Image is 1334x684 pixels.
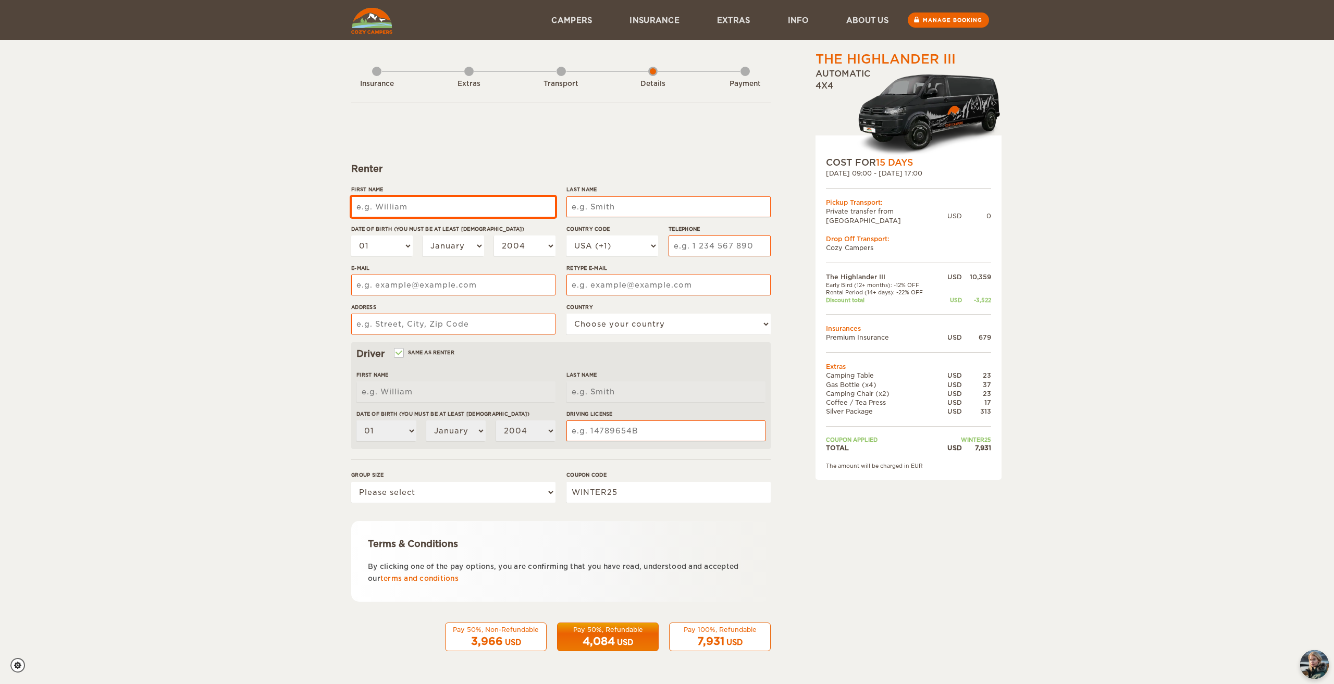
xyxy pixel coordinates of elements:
[351,264,555,272] label: E-mail
[940,443,962,452] div: USD
[356,371,555,379] label: First Name
[566,196,771,217] input: e.g. Smith
[940,371,962,380] div: USD
[826,156,991,169] div: COST FOR
[356,347,765,360] div: Driver
[351,225,555,233] label: Date of birth (You must be at least [DEMOGRAPHIC_DATA])
[395,351,402,357] input: Same as renter
[816,51,956,68] div: The Highlander III
[395,347,454,357] label: Same as renter
[826,296,940,304] td: Discount total
[566,185,771,193] label: Last Name
[962,212,991,220] div: 0
[826,380,940,389] td: Gas Bottle (x4)
[533,79,590,89] div: Transport
[816,68,1002,156] div: Automatic 4x4
[826,243,991,252] td: Cozy Campers
[557,623,659,652] button: Pay 50%, Refundable 4,084 USD
[826,234,991,243] div: Drop Off Transport:
[962,272,991,281] div: 10,359
[826,443,940,452] td: TOTAL
[351,314,555,334] input: e.g. Street, City, Zip Code
[962,443,991,452] div: 7,931
[356,410,555,418] label: Date of birth (You must be at least [DEMOGRAPHIC_DATA])
[826,462,991,469] div: The amount will be charged in EUR
[351,185,555,193] label: First Name
[826,272,940,281] td: The Highlander III
[351,471,555,479] label: Group size
[356,381,555,402] input: e.g. William
[566,381,765,402] input: e.g. Smith
[669,225,771,233] label: Telephone
[617,637,633,648] div: USD
[676,625,764,634] div: Pay 100%, Refundable
[566,303,771,311] label: Country
[566,264,771,272] label: Retype E-mail
[826,207,947,225] td: Private transfer from [GEOGRAPHIC_DATA]
[669,623,771,652] button: Pay 100%, Refundable 7,931 USD
[471,635,503,648] span: 3,966
[566,471,771,479] label: Coupon code
[962,407,991,416] div: 313
[962,389,991,398] div: 23
[726,637,743,648] div: USD
[826,333,940,342] td: Premium Insurance
[962,296,991,304] div: -3,522
[826,198,991,207] div: Pickup Transport:
[947,212,962,220] div: USD
[962,380,991,389] div: 37
[826,289,940,296] td: Rental Period (14+ days): -22% OFF
[566,275,771,295] input: e.g. example@example.com
[351,163,771,175] div: Renter
[826,398,940,407] td: Coffee / Tea Press
[940,389,962,398] div: USD
[351,8,392,34] img: Cozy Campers
[826,407,940,416] td: Silver Package
[940,380,962,389] div: USD
[940,272,962,281] div: USD
[505,637,521,648] div: USD
[380,575,459,582] a: terms and conditions
[566,420,765,441] input: e.g. 14789654B
[583,635,615,648] span: 4,084
[826,324,991,333] td: Insurances
[962,333,991,342] div: 679
[445,623,547,652] button: Pay 50%, Non-Refundable 3,966 USD
[348,79,405,89] div: Insurance
[826,389,940,398] td: Camping Chair (x2)
[351,303,555,311] label: Address
[566,410,765,418] label: Driving License
[566,371,765,379] label: Last Name
[351,196,555,217] input: e.g. William
[826,281,940,289] td: Early Bird (12+ months): -12% OFF
[351,275,555,295] input: e.g. example@example.com
[857,71,1002,156] img: HighlanderXL.png
[1300,650,1329,679] button: chat-button
[368,561,754,585] p: By clicking one of the pay options, you are confirming that you have read, understood and accepte...
[826,371,940,380] td: Camping Table
[940,398,962,407] div: USD
[368,538,754,550] div: Terms & Conditions
[440,79,498,89] div: Extras
[908,13,989,28] a: Manage booking
[1300,650,1329,679] img: Freyja at Cozy Campers
[697,635,724,648] span: 7,931
[10,658,32,673] a: Cookie settings
[826,169,991,178] div: [DATE] 09:00 - [DATE] 17:00
[876,157,913,168] span: 15 Days
[452,625,540,634] div: Pay 50%, Non-Refundable
[962,398,991,407] div: 17
[940,296,962,304] div: USD
[669,235,771,256] input: e.g. 1 234 567 890
[826,436,940,443] td: Coupon applied
[564,625,652,634] div: Pay 50%, Refundable
[624,79,682,89] div: Details
[940,333,962,342] div: USD
[962,371,991,380] div: 23
[940,436,991,443] td: WINTER25
[940,407,962,416] div: USD
[717,79,774,89] div: Payment
[826,362,991,371] td: Extras
[566,225,658,233] label: Country Code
